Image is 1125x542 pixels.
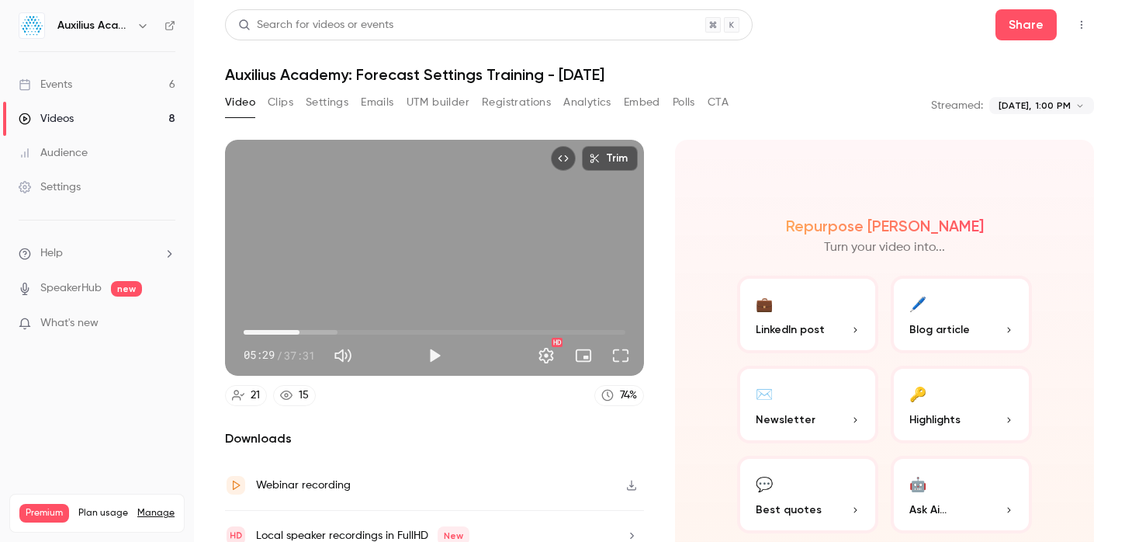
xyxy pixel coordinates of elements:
div: 21 [251,387,260,404]
button: Settings [531,340,562,371]
span: Newsletter [756,412,815,428]
span: Best quotes [756,502,822,518]
span: Premium [19,504,69,523]
span: Help [40,245,63,262]
span: Blog article [909,321,970,338]
button: Polls [673,90,695,115]
h6: Auxilius Academy Recordings & Training Videos [57,18,130,33]
span: 1:00 PM [1036,99,1071,113]
li: help-dropdown-opener [19,245,175,262]
span: new [111,281,142,297]
div: Settings [19,179,81,195]
button: Registrations [482,90,551,115]
button: ✉️Newsletter [737,366,878,443]
span: Highlights [909,412,961,428]
button: Video [225,90,255,115]
div: Webinar recording [256,476,351,495]
div: Events [19,77,72,92]
button: 🖊️Blog article [891,276,1032,353]
button: 💬Best quotes [737,456,878,533]
div: 💬 [756,471,773,495]
p: Turn your video into... [824,238,945,257]
div: ✉️ [756,381,773,405]
a: Manage [137,507,175,519]
a: 74% [594,385,644,406]
div: 74 % [620,387,637,404]
a: 21 [225,385,267,406]
button: CTA [708,90,729,115]
button: Analytics [563,90,611,115]
div: Audience [19,145,88,161]
span: / [276,347,282,363]
div: Videos [19,111,74,127]
button: Trim [582,146,638,171]
a: SpeakerHub [40,280,102,297]
span: 37:31 [284,347,315,363]
h2: Downloads [225,429,644,448]
div: 05:29 [244,347,315,363]
button: Turn on miniplayer [568,340,599,371]
p: Streamed: [931,98,983,113]
button: Play [419,340,450,371]
button: Full screen [605,340,636,371]
div: 🤖 [909,471,926,495]
h2: Repurpose [PERSON_NAME] [786,217,984,235]
div: 💼 [756,291,773,315]
button: Settings [306,90,348,115]
button: Embed video [551,146,576,171]
button: Emails [361,90,393,115]
div: HD [552,338,562,347]
button: Top Bar Actions [1069,12,1094,37]
a: 15 [273,385,316,406]
div: 🔑 [909,381,926,405]
button: Clips [268,90,293,115]
div: Search for videos or events [238,17,393,33]
img: Auxilius Academy Recordings & Training Videos [19,13,44,38]
span: Ask Ai... [909,502,947,518]
span: What's new [40,315,99,332]
button: 🤖Ask Ai... [891,456,1032,533]
span: 05:29 [244,347,275,363]
button: 🔑Highlights [891,366,1032,443]
button: UTM builder [407,90,469,115]
button: Mute [327,340,358,371]
button: Embed [624,90,660,115]
span: LinkedIn post [756,321,825,338]
div: 🖊️ [909,291,926,315]
h1: Auxilius Academy: Forecast Settings Training - [DATE] [225,65,1094,84]
span: Plan usage [78,507,128,519]
button: 💼LinkedIn post [737,276,878,353]
button: Share [995,9,1057,40]
span: [DATE], [999,99,1031,113]
div: 15 [299,387,309,404]
iframe: Noticeable Trigger [157,317,175,331]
